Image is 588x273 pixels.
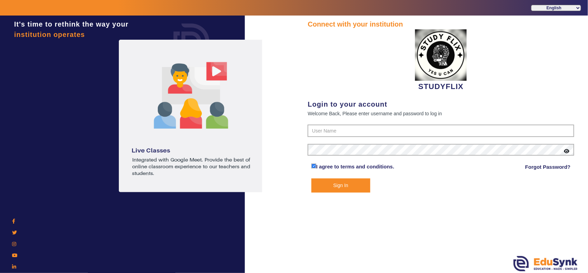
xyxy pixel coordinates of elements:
img: login1.png [119,40,264,192]
div: STUDYFLIX [308,29,574,92]
span: institution operates [14,31,85,38]
a: Forgot Password? [525,163,571,171]
button: Sign In [311,178,370,193]
span: It's time to rethink the way your [14,20,128,28]
input: User Name [308,125,574,137]
img: 71dce94a-bed6-4ff3-a9ed-96170f5a9cb7 [415,29,467,81]
a: I agree to terms and conditions. [316,164,394,169]
div: Connect with your institution [308,19,574,29]
img: edusynk.png [514,256,578,271]
img: login.png [166,16,217,67]
div: Welcome Back, Please enter username and password to log in [308,109,574,118]
div: Login to your account [308,99,574,109]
